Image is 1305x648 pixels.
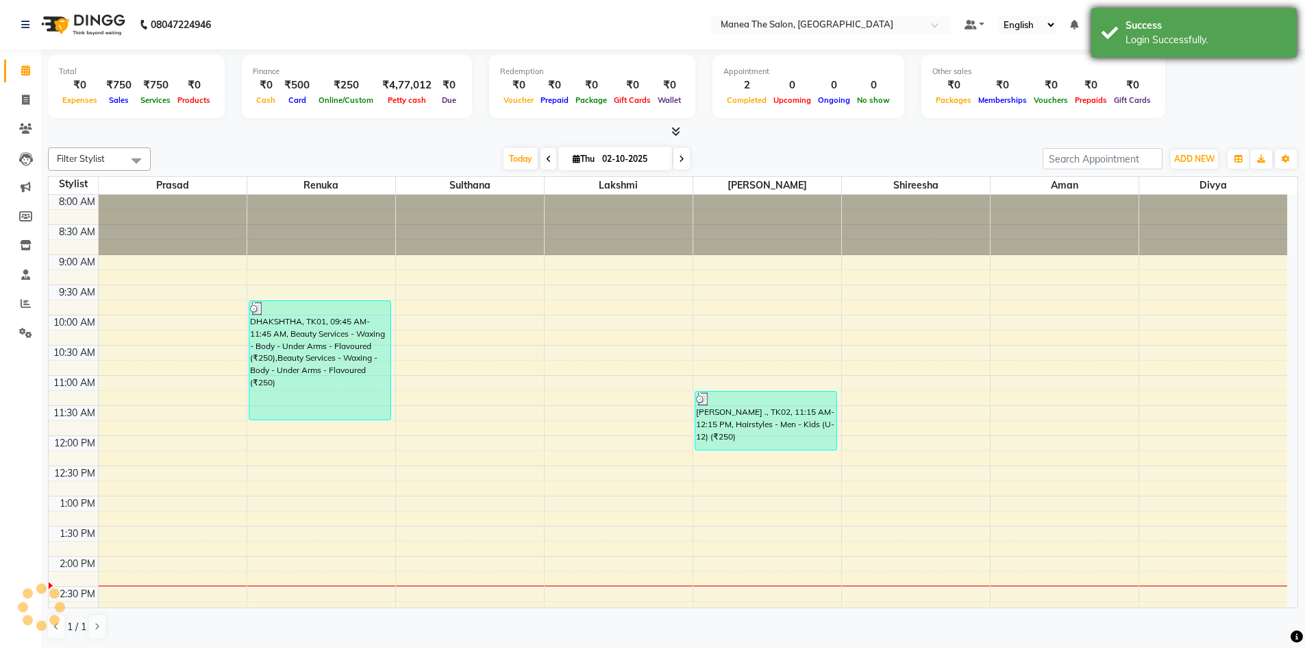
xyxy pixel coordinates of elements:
[1043,148,1163,169] input: Search Appointment
[975,77,1030,93] div: ₹0
[249,301,391,420] div: DHAKSHTHA, TK01, 09:45 AM-11:45 AM, Beauty Services - Waxing - Body - Under Arms - Flavoured (₹25...
[1071,95,1110,105] span: Prepaids
[770,95,815,105] span: Upcoming
[1030,77,1071,93] div: ₹0
[500,95,537,105] span: Voucher
[56,195,98,209] div: 8:00 AM
[1126,19,1287,33] div: Success
[59,77,101,93] div: ₹0
[572,95,610,105] span: Package
[437,77,461,93] div: ₹0
[572,77,610,93] div: ₹0
[1126,33,1287,47] div: Login Successfully.
[723,66,893,77] div: Appointment
[723,77,770,93] div: 2
[253,77,279,93] div: ₹0
[991,177,1139,194] span: Aman
[1071,77,1110,93] div: ₹0
[253,95,279,105] span: Cash
[101,77,137,93] div: ₹750
[56,285,98,300] div: 9:30 AM
[770,77,815,93] div: 0
[654,77,684,93] div: ₹0
[1171,149,1218,169] button: ADD NEW
[51,436,98,451] div: 12:00 PM
[723,95,770,105] span: Completed
[537,77,572,93] div: ₹0
[49,177,98,191] div: Stylist
[932,77,975,93] div: ₹0
[377,77,437,93] div: ₹4,77,012
[56,225,98,239] div: 8:30 AM
[59,66,214,77] div: Total
[396,177,544,194] span: Sulthana
[105,95,132,105] span: Sales
[1110,77,1154,93] div: ₹0
[500,77,537,93] div: ₹0
[537,95,572,105] span: Prepaid
[57,557,98,571] div: 2:00 PM
[598,149,667,169] input: 2025-10-02
[174,77,214,93] div: ₹0
[1030,95,1071,105] span: Vouchers
[67,620,86,634] span: 1 / 1
[842,177,990,194] span: shireesha
[854,77,893,93] div: 0
[1174,154,1215,164] span: ADD NEW
[569,154,598,164] span: Thu
[99,177,247,194] span: Prasad
[315,95,377,105] span: Online/Custom
[384,95,430,105] span: Petty cash
[854,95,893,105] span: No show
[695,392,837,450] div: [PERSON_NAME] ., TK02, 11:15 AM-12:15 PM, Hairstyles - Men - Kids (U-12) (₹250)
[247,177,395,194] span: Renuka
[1139,177,1288,194] span: Divya
[51,406,98,420] div: 11:30 AM
[315,77,377,93] div: ₹250
[57,527,98,541] div: 1:30 PM
[285,95,310,105] span: Card
[253,66,461,77] div: Finance
[610,95,654,105] span: Gift Cards
[610,77,654,93] div: ₹0
[51,315,98,330] div: 10:00 AM
[57,587,98,601] div: 2:30 PM
[438,95,460,105] span: Due
[932,95,975,105] span: Packages
[56,255,98,269] div: 9:00 AM
[975,95,1030,105] span: Memberships
[137,77,174,93] div: ₹750
[279,77,315,93] div: ₹500
[815,95,854,105] span: Ongoing
[693,177,841,194] span: [PERSON_NAME]
[545,177,693,194] span: Lakshmi
[57,153,105,164] span: Filter Stylist
[59,95,101,105] span: Expenses
[51,346,98,360] div: 10:30 AM
[932,66,1154,77] div: Other sales
[57,496,98,511] div: 1:00 PM
[504,148,538,169] span: Today
[1110,95,1154,105] span: Gift Cards
[51,466,98,481] div: 12:30 PM
[151,5,211,44] b: 08047224946
[815,77,854,93] div: 0
[500,66,684,77] div: Redemption
[35,5,129,44] img: logo
[137,95,174,105] span: Services
[654,95,684,105] span: Wallet
[174,95,214,105] span: Products
[51,376,98,390] div: 11:00 AM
